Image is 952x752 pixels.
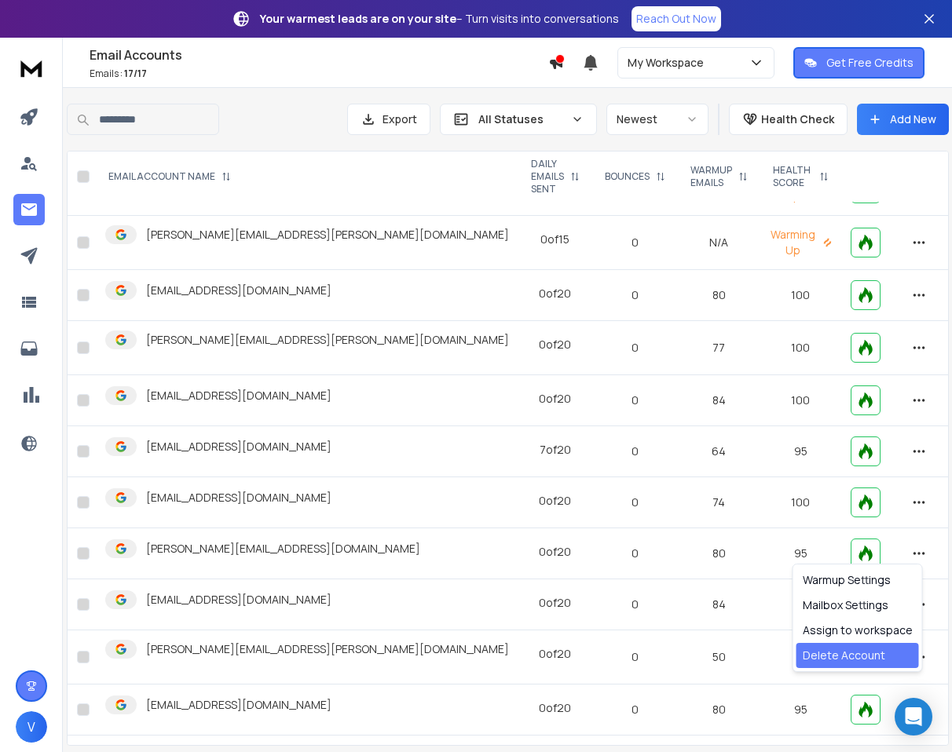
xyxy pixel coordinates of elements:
[602,340,668,356] p: 0
[678,426,760,477] td: 64
[760,375,841,426] td: 100
[602,444,668,459] p: 0
[539,391,571,407] div: 0 of 20
[540,232,569,247] div: 0 of 15
[895,698,932,736] div: Open Intercom Messenger
[760,426,841,477] td: 95
[531,158,564,195] p: DAILY EMAILS SENT
[628,55,710,71] p: My Workspace
[606,104,709,135] button: Newest
[146,541,420,557] p: [PERSON_NAME][EMAIL_ADDRESS][DOMAIN_NAME]
[146,332,509,348] p: [PERSON_NAME][EMAIL_ADDRESS][PERSON_NAME][DOMAIN_NAME]
[826,55,914,71] p: Get Free Credits
[602,597,668,612] p: 0
[539,544,571,560] div: 0 of 20
[690,164,732,189] p: WARMUP EMAILS
[602,235,668,250] p: 0
[540,442,571,458] div: 7 of 20
[146,227,509,243] p: [PERSON_NAME][EMAIL_ADDRESS][PERSON_NAME][DOMAIN_NAME]
[146,283,331,298] p: [EMAIL_ADDRESS][DOMAIN_NAME]
[678,528,760,579] td: 80
[760,579,841,630] td: 94
[602,649,668,665] p: 0
[108,170,231,183] div: EMAIL ACCOUNT NAME
[146,697,331,713] p: [EMAIL_ADDRESS][DOMAIN_NAME]
[773,164,813,189] p: HEALTH SCORE
[796,643,919,668] div: Delete Account
[539,337,571,352] div: 0 of 20
[347,104,430,135] button: Export
[124,67,147,80] span: 17 / 17
[90,46,548,64] h1: Email Accounts
[146,439,331,454] p: [EMAIL_ADDRESS][DOMAIN_NAME]
[602,702,668,717] p: 0
[146,490,331,506] p: [EMAIL_ADDRESS][DOMAIN_NAME]
[760,684,841,736] td: 95
[796,593,919,618] div: Mailbox Settings
[760,270,841,321] td: 100
[146,641,509,657] p: [PERSON_NAME][EMAIL_ADDRESS][PERSON_NAME][DOMAIN_NAME]
[678,216,760,270] td: N/A
[796,618,919,643] div: Assign to workspace
[857,104,949,135] button: Add New
[539,493,571,509] div: 0 of 20
[602,392,668,408] p: 0
[539,286,571,301] div: 0 of 20
[260,11,456,26] strong: Your warmest leads are on your site
[678,375,760,426] td: 84
[602,287,668,303] p: 0
[760,321,841,375] td: 100
[539,700,571,716] div: 0 of 20
[678,270,760,321] td: 80
[539,646,571,662] div: 0 of 20
[260,11,619,27] p: – Turn visits into conversations
[678,579,760,630] td: 84
[678,630,760,684] td: 50
[146,592,331,608] p: [EMAIL_ADDRESS][DOMAIN_NAME]
[761,111,834,127] p: Health Check
[760,477,841,528] td: 100
[90,68,548,80] p: Emails :
[770,227,832,258] p: Warming Up
[636,11,716,27] p: Reach Out Now
[602,546,668,561] p: 0
[16,53,47,82] img: logo
[478,111,565,127] p: All Statuses
[760,630,841,684] td: 95
[678,684,760,736] td: 80
[602,495,668,510] p: 0
[16,711,47,743] span: V
[678,321,760,375] td: 77
[605,170,650,183] p: BOUNCES
[796,568,919,593] div: Warmup Settings
[539,595,571,611] div: 0 of 20
[760,528,841,579] td: 95
[146,388,331,403] p: [EMAIL_ADDRESS][DOMAIN_NAME]
[678,477,760,528] td: 74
